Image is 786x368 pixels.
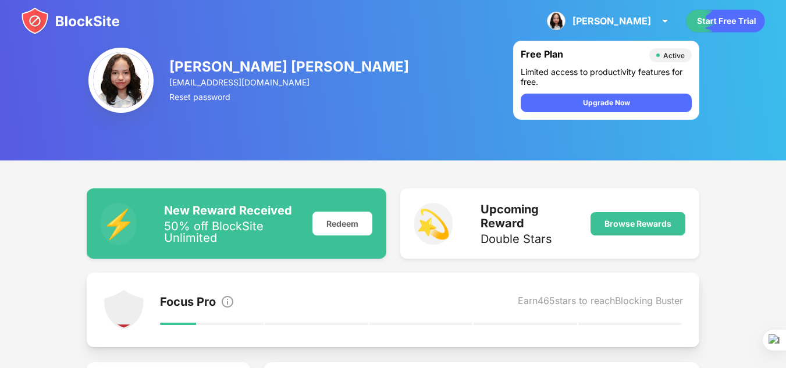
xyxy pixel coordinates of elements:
[663,51,685,60] div: Active
[169,77,410,87] div: [EMAIL_ADDRESS][DOMAIN_NAME]
[169,92,410,102] div: Reset password
[21,7,120,35] img: blocksite-icon.svg
[164,220,298,244] div: 50% off BlockSite Unlimited
[312,212,372,235] div: Redeem
[604,219,671,228] div: Browse Rewards
[169,58,410,75] div: [PERSON_NAME] [PERSON_NAME]
[164,203,298,217] div: New Reward Received
[88,48,154,113] img: ACg8ocJtLCVYuR-2_71MVRstC0qOAJDBwQcIymL5RNK-dXfMhfQBBYbJ=s96-c
[103,289,145,331] img: points-level-1.svg
[481,202,577,230] div: Upcoming Reward
[101,203,137,245] div: ⚡️
[518,295,683,311] div: Earn 465 stars to reach Blocking Buster
[521,67,692,87] div: Limited access to productivity features for free.
[521,48,643,62] div: Free Plan
[414,203,453,245] div: 💫
[572,15,651,27] div: [PERSON_NAME]
[160,295,216,311] div: Focus Pro
[583,97,630,109] div: Upgrade Now
[686,9,765,33] div: animation
[220,295,234,309] img: info.svg
[547,12,566,30] img: ACg8ocJtLCVYuR-2_71MVRstC0qOAJDBwQcIymL5RNK-dXfMhfQBBYbJ=s96-c
[481,233,577,245] div: Double Stars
